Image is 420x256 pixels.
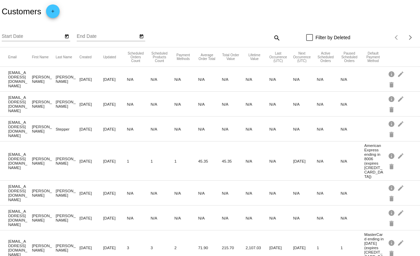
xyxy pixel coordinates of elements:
button: Open calendar [138,32,145,40]
mat-icon: edit [397,93,405,104]
mat-cell: [DATE] [103,214,127,222]
mat-cell: [DATE] [103,75,127,83]
mat-cell: [PERSON_NAME] [56,98,79,110]
mat-cell: N/A [151,100,175,108]
mat-cell: [DATE] [79,75,103,83]
mat-cell: N/A [317,100,341,108]
mat-icon: edit [397,237,405,248]
button: Change sorting for ScheduledOrderLTV [245,53,263,61]
mat-cell: N/A [293,214,317,222]
h2: Customers [2,7,41,16]
mat-cell: [DATE] [103,244,127,252]
mat-cell: N/A [151,214,175,222]
mat-cell: N/A [151,189,175,197]
mat-cell: [DATE] [103,100,127,108]
mat-cell: [DATE] [269,244,293,252]
button: Change sorting for NextScheduledOrderOccurrenceUtc [293,51,311,63]
mat-cell: N/A [269,75,293,83]
mat-cell: N/A [269,125,293,133]
mat-cell: [DATE] [79,125,103,133]
mat-cell: N/A [293,100,317,108]
mat-cell: [DATE] [79,100,103,108]
button: Change sorting for PaymentMethodsCount [174,53,192,61]
mat-cell: [PERSON_NAME] [32,242,56,254]
mat-cell: [EMAIL_ADDRESS][DOMAIN_NAME] [8,118,32,139]
button: Change sorting for LastName [56,55,72,59]
mat-cell: N/A [198,214,222,222]
mat-icon: edit [397,182,405,193]
mat-cell: N/A [293,75,317,83]
button: Change sorting for TotalScheduledOrdersCount [127,51,145,63]
button: Change sorting for TotalProductsScheduledCount [151,51,168,63]
mat-cell: 1 [151,157,175,165]
mat-cell: N/A [151,75,175,83]
mat-icon: add [49,9,57,17]
mat-icon: delete [388,104,396,115]
mat-icon: info [388,182,396,193]
mat-cell: N/A [222,100,246,108]
mat-cell: [EMAIL_ADDRESS][DOMAIN_NAME] [8,69,32,90]
mat-cell: N/A [317,125,341,133]
mat-cell: N/A [341,100,364,108]
mat-cell: [DATE] [79,157,103,165]
mat-cell: N/A [222,125,246,133]
mat-cell: N/A [127,214,151,222]
mat-icon: info [388,150,396,161]
mat-cell: N/A [222,189,246,197]
button: Next page [404,31,417,44]
button: Change sorting for ActiveScheduledOrdersCount [317,51,334,63]
mat-icon: edit [397,118,405,129]
mat-cell: [DATE] [79,244,103,252]
mat-cell: N/A [245,189,269,197]
mat-cell: N/A [341,189,364,197]
mat-cell: [DATE] [103,189,127,197]
mat-icon: delete [388,79,396,90]
mat-cell: [DATE] [293,157,317,165]
mat-cell: [DATE] [103,157,127,165]
button: Change sorting for LastScheduledOrderOccurrenceUtc [269,51,287,63]
mat-icon: edit [397,69,405,79]
mat-cell: N/A [341,125,364,133]
mat-cell: N/A [317,214,341,222]
button: Change sorting for DefaultPaymentMethod [364,51,382,63]
mat-cell: 45.35 [222,157,246,165]
mat-cell: [PERSON_NAME] [56,242,79,254]
button: Change sorting for UpdatedUtc [103,55,116,59]
mat-cell: N/A [127,100,151,108]
button: Change sorting for AverageScheduledOrderTotal [198,53,216,61]
mat-cell: N/A [174,214,198,222]
mat-cell: 45.35 [198,157,222,165]
mat-cell: N/A [269,157,293,165]
mat-icon: info [388,237,396,248]
mat-cell: N/A [317,75,341,83]
mat-cell: [PERSON_NAME] [32,123,56,135]
mat-cell: American Express ending in 8006 (expires [CREDIT_CARD_DATA]) [364,141,388,180]
mat-cell: N/A [293,125,317,133]
mat-cell: [PERSON_NAME] [32,98,56,110]
mat-cell: N/A [317,157,341,165]
mat-icon: search [272,32,281,43]
mat-cell: 1 [317,244,341,252]
mat-icon: info [388,93,396,104]
button: Previous page [390,31,404,44]
mat-icon: edit [397,207,405,218]
mat-cell: [PERSON_NAME] [32,212,56,224]
mat-cell: N/A [341,214,364,222]
mat-cell: N/A [174,100,198,108]
mat-cell: [PERSON_NAME] [56,187,79,199]
mat-cell: [DATE] [293,244,317,252]
mat-cell: N/A [151,125,175,133]
input: Start Date [2,34,63,39]
mat-cell: Stepper [56,125,79,133]
mat-icon: info [388,69,396,79]
mat-cell: [EMAIL_ADDRESS][DOMAIN_NAME] [8,93,32,115]
mat-cell: N/A [245,125,269,133]
mat-icon: info [388,207,396,218]
mat-cell: [DATE] [79,214,103,222]
mat-cell: [PERSON_NAME] [32,155,56,167]
mat-cell: 2 [174,244,198,252]
mat-cell: N/A [269,100,293,108]
mat-icon: delete [388,129,396,139]
mat-cell: N/A [245,157,269,165]
mat-cell: N/A [127,125,151,133]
